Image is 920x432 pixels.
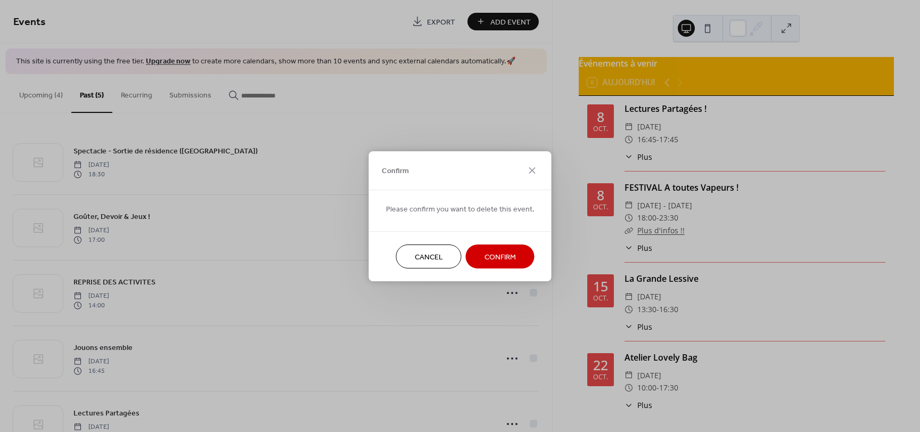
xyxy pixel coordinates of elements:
span: Please confirm you want to delete this event. [386,203,535,215]
button: Confirm [466,244,535,268]
span: Cancel [415,251,443,263]
span: Confirm [382,166,409,177]
button: Cancel [396,244,462,268]
span: Confirm [484,251,516,263]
